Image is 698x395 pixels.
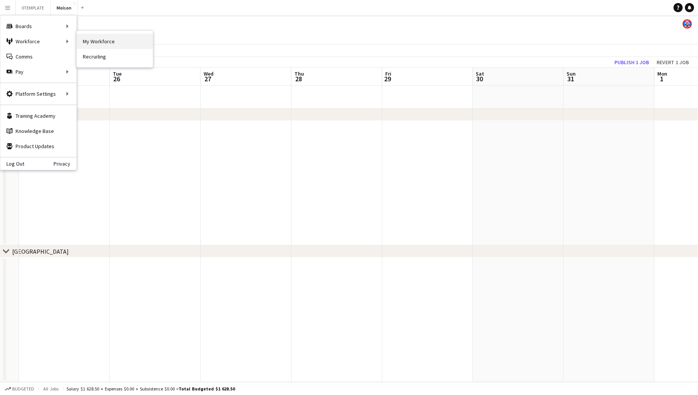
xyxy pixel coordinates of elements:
[657,74,668,83] span: 1
[475,74,484,83] span: 30
[0,64,76,79] div: Pay
[294,70,304,77] span: Thu
[0,139,76,154] a: Product Updates
[179,386,235,392] span: Total Budgeted $1 628.50
[566,74,576,83] span: 31
[77,34,153,49] a: My Workforce
[654,57,692,67] button: Revert 1 job
[51,0,78,15] button: Molson
[611,57,652,67] button: Publish 1 job
[0,86,76,101] div: Platform Settings
[683,19,692,28] app-user-avatar: Johannie Lamothe
[54,161,76,167] a: Privacy
[112,74,122,83] span: 26
[0,19,76,34] div: Boards
[113,70,122,77] span: Tue
[567,70,576,77] span: Sun
[16,0,51,15] button: 0TEMPLATE
[384,74,391,83] span: 29
[12,386,34,392] span: Budgeted
[4,385,35,393] button: Budgeted
[0,123,76,139] a: Knowledge Base
[293,74,304,83] span: 28
[658,70,668,77] span: Mon
[12,248,69,255] div: [GEOGRAPHIC_DATA]
[476,70,484,77] span: Sat
[0,161,24,167] a: Log Out
[42,386,60,392] span: All jobs
[0,49,76,64] a: Comms
[77,49,153,64] a: Recruiting
[204,70,214,77] span: Wed
[66,386,235,392] div: Salary $1 628.50 + Expenses $0.00 + Subsistence $0.00 =
[203,74,214,83] span: 27
[0,108,76,123] a: Training Academy
[385,70,391,77] span: Fri
[0,34,76,49] div: Workforce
